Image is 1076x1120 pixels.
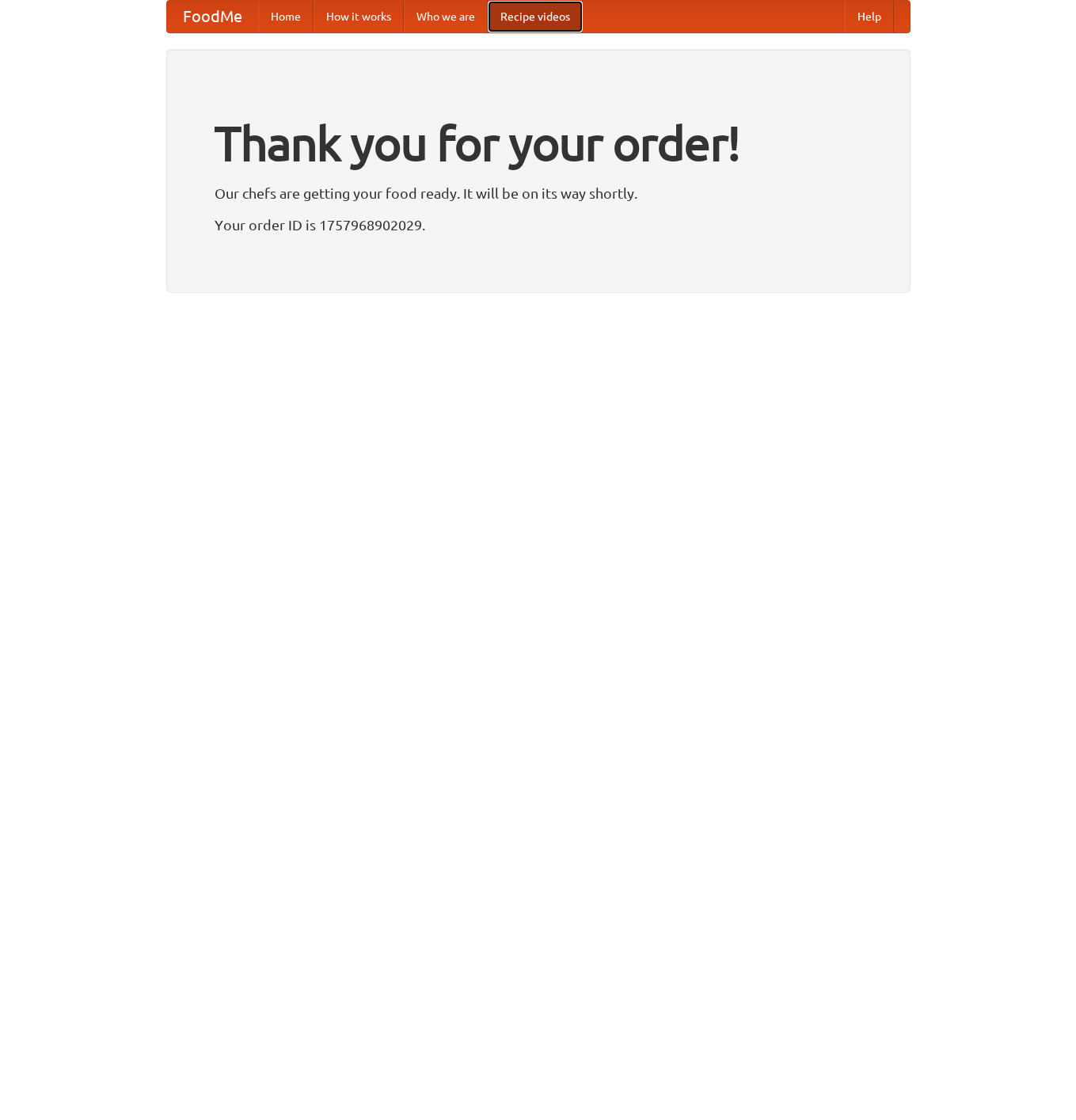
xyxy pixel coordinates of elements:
[215,105,862,181] h1: Thank you for your order!
[215,181,862,205] p: Our chefs are getting your food ready. It will be on its way shortly.
[258,1,314,32] a: Home
[215,213,862,237] p: Your order ID is 1757968902029.
[167,1,258,32] a: FoodMe
[314,1,404,32] a: How it works
[488,1,583,32] a: Recipe videos
[845,1,894,32] a: Help
[404,1,488,32] a: Who we are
